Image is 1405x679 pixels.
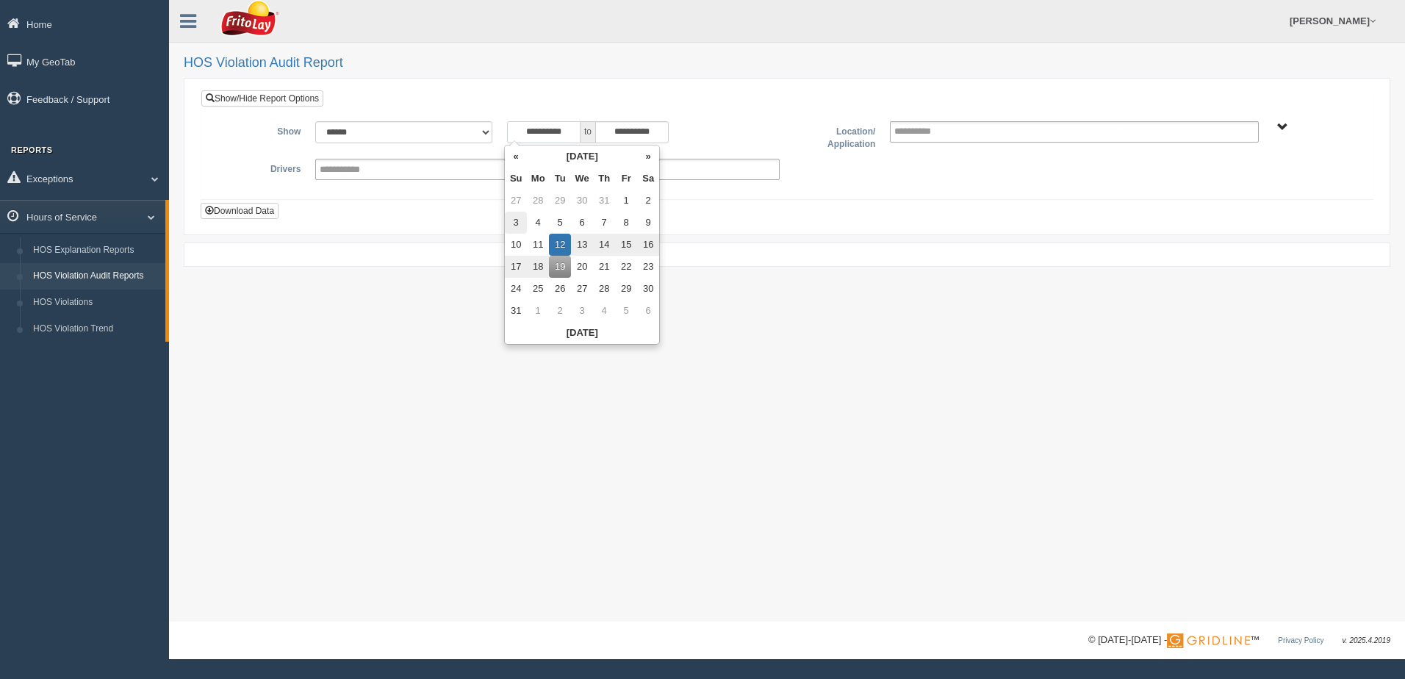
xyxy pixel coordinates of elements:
td: 1 [527,300,549,322]
th: [DATE] [505,322,659,344]
td: 8 [615,212,637,234]
a: HOS Explanation Reports [26,237,165,264]
td: 2 [549,300,571,322]
div: © [DATE]-[DATE] - ™ [1088,633,1390,648]
th: Sa [637,168,659,190]
td: 28 [527,190,549,212]
td: 5 [549,212,571,234]
th: Th [593,168,615,190]
td: 1 [615,190,637,212]
a: HOS Violation Audit Reports [26,263,165,290]
td: 31 [593,190,615,212]
a: Show/Hide Report Options [201,90,323,107]
td: 6 [637,300,659,322]
th: Su [505,168,527,190]
h2: HOS Violation Audit Report [184,56,1390,71]
td: 4 [527,212,549,234]
td: 28 [593,278,615,300]
td: 18 [527,256,549,278]
td: 10 [505,234,527,256]
td: 21 [593,256,615,278]
td: 5 [615,300,637,322]
td: 7 [593,212,615,234]
button: Download Data [201,203,279,219]
label: Show [212,121,308,139]
td: 27 [571,278,593,300]
td: 31 [505,300,527,322]
td: 6 [571,212,593,234]
td: 27 [505,190,527,212]
th: Fr [615,168,637,190]
td: 25 [527,278,549,300]
label: Drivers [212,159,308,176]
th: Tu [549,168,571,190]
td: 29 [549,190,571,212]
label: Location/ Application [787,121,883,151]
td: 14 [593,234,615,256]
th: Mo [527,168,549,190]
a: HOS Violation Trend [26,316,165,342]
td: 30 [571,190,593,212]
td: 2 [637,190,659,212]
td: 3 [571,300,593,322]
td: 12 [549,234,571,256]
a: Privacy Policy [1278,636,1323,644]
td: 29 [615,278,637,300]
td: 15 [615,234,637,256]
span: v. 2025.4.2019 [1343,636,1390,644]
td: 13 [571,234,593,256]
td: 4 [593,300,615,322]
td: 9 [637,212,659,234]
td: 16 [637,234,659,256]
td: 11 [527,234,549,256]
th: We [571,168,593,190]
td: 24 [505,278,527,300]
th: » [637,145,659,168]
td: 26 [549,278,571,300]
td: 17 [505,256,527,278]
td: 30 [637,278,659,300]
td: 22 [615,256,637,278]
img: Gridline [1167,633,1250,648]
th: [DATE] [527,145,637,168]
a: HOS Violations [26,290,165,316]
td: 23 [637,256,659,278]
span: to [581,121,595,143]
td: 20 [571,256,593,278]
th: « [505,145,527,168]
td: 3 [505,212,527,234]
td: 19 [549,256,571,278]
